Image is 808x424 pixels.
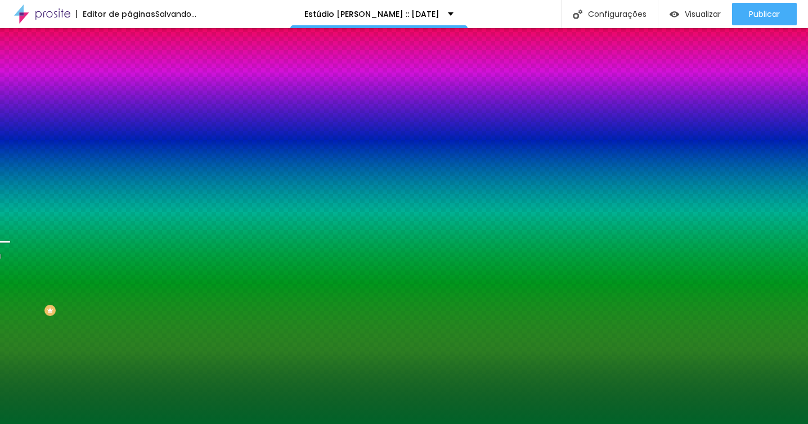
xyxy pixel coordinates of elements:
[155,10,196,18] div: Salvando...
[658,3,732,25] button: Visualizar
[76,10,155,18] div: Editor de páginas
[732,3,797,25] button: Publicar
[749,10,780,19] span: Publicar
[304,10,439,18] p: Estúdio [PERSON_NAME] :: [DATE]
[670,10,679,19] img: view-1.svg
[573,10,582,19] img: Icone
[685,10,721,19] span: Visualizar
